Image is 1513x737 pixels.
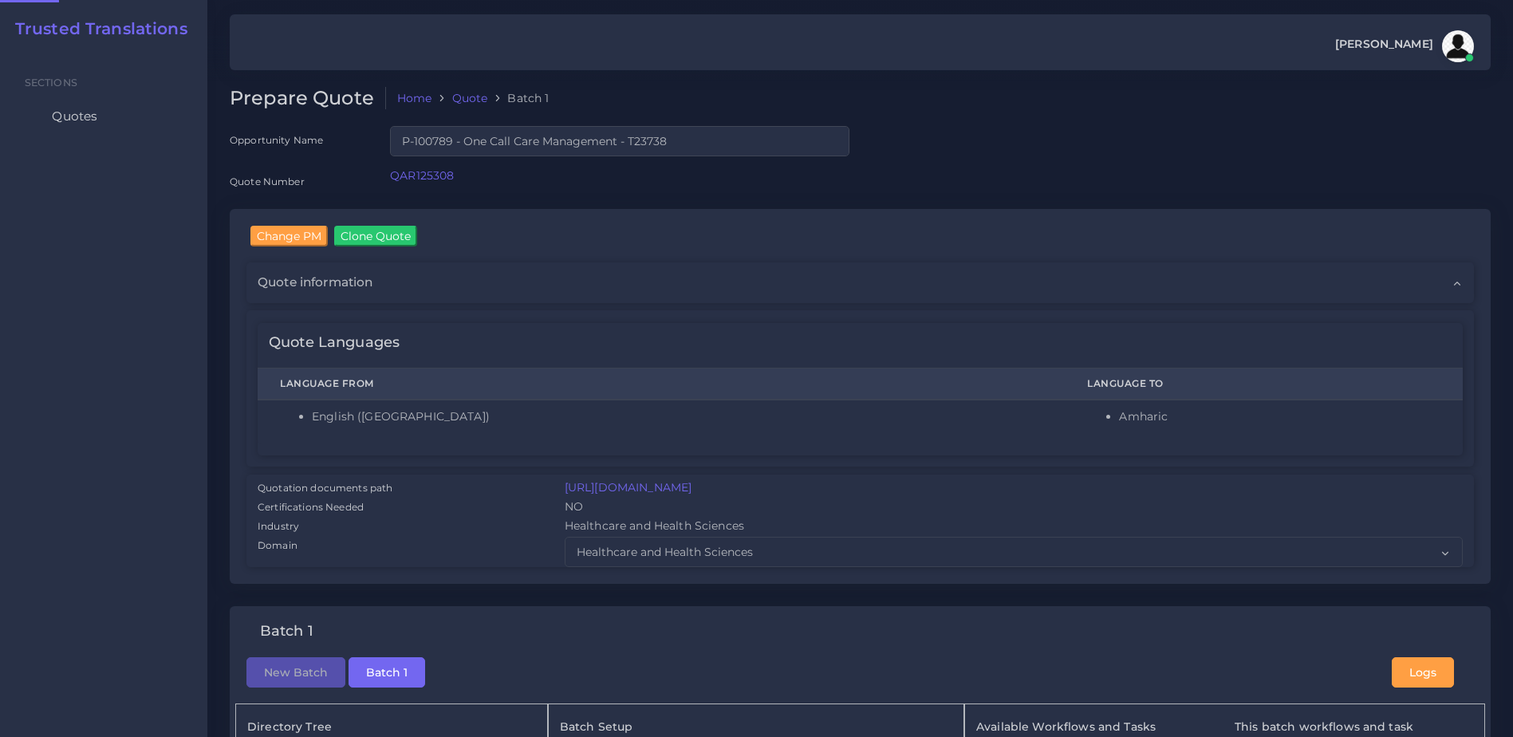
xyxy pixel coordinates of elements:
[976,720,1210,734] h5: Available Workflows and Tasks
[1335,38,1433,49] span: [PERSON_NAME]
[246,664,345,678] a: New Batch
[1235,720,1468,734] h5: This batch workflows and task
[312,408,1042,425] li: English ([GEOGRAPHIC_DATA])
[452,90,488,106] a: Quote
[230,133,323,147] label: Opportunity Name
[349,664,425,678] a: Batch 1
[390,168,454,183] a: QAR125308
[349,657,425,688] button: Batch 1
[246,657,345,688] button: New Batch
[258,274,372,291] span: Quote information
[250,226,328,246] input: Change PM
[269,334,400,352] h4: Quote Languages
[1119,408,1440,425] li: Amharic
[230,87,386,110] h2: Prepare Quote
[1327,30,1480,62] a: [PERSON_NAME]avatar
[560,720,952,734] h5: Batch Setup
[258,519,299,534] label: Industry
[258,500,364,514] label: Certifications Needed
[554,518,1474,537] div: Healthcare and Health Sciences
[565,480,692,495] a: [URL][DOMAIN_NAME]
[230,175,305,188] label: Quote Number
[246,262,1474,302] div: Quote information
[397,90,432,106] a: Home
[12,100,195,133] a: Quotes
[258,481,392,495] label: Quotation documents path
[487,90,549,106] li: Batch 1
[52,108,97,125] span: Quotes
[4,19,187,38] a: Trusted Translations
[260,623,313,640] h4: Batch 1
[258,368,1065,400] th: Language From
[1065,368,1463,400] th: Language To
[258,538,297,553] label: Domain
[25,77,77,89] span: Sections
[334,226,417,246] input: Clone Quote
[1392,657,1454,688] button: Logs
[554,499,1474,518] div: NO
[1442,30,1474,62] img: avatar
[1409,665,1436,680] span: Logs
[247,720,536,734] h5: Directory Tree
